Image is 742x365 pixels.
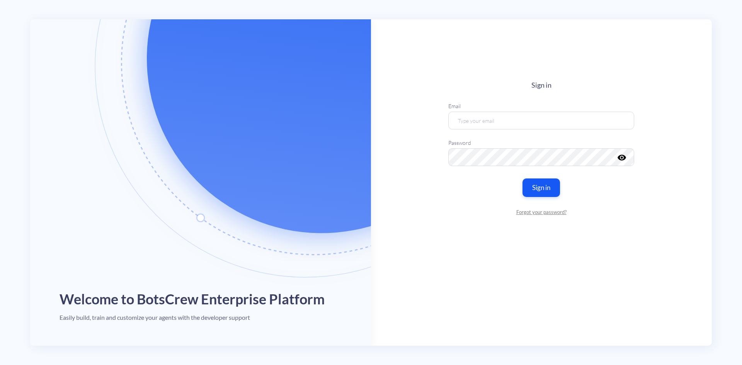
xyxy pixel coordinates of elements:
button: Sign in [523,178,560,197]
input: Type your email [448,112,634,129]
a: Forgot your password? [448,209,634,216]
i: visibility [618,153,627,162]
button: visibility [618,153,625,158]
label: Email [448,102,634,110]
h1: Welcome to BotsCrew Enterprise Platform [60,291,325,307]
h4: Easily build, train and customize your agents with the developer support [60,314,250,321]
h4: Sign in [448,81,634,90]
label: Password [448,139,634,147]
